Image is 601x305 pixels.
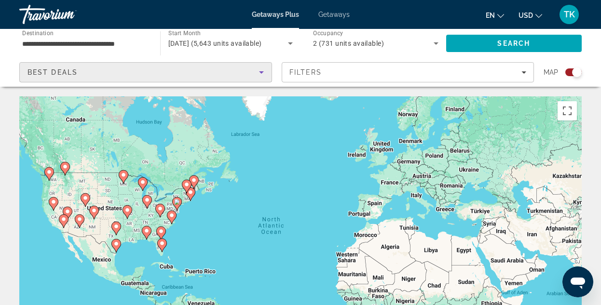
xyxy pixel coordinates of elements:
[168,30,201,37] span: Start Month
[22,38,148,50] input: Select destination
[497,40,530,47] span: Search
[313,30,343,37] span: Occupancy
[544,66,558,79] span: Map
[289,68,322,76] span: Filters
[557,4,582,25] button: User Menu
[27,66,264,78] mat-select: Sort by
[562,266,593,297] iframe: Button to launch messaging window
[486,8,504,22] button: Change language
[252,11,299,18] a: Getaways Plus
[446,35,582,52] button: Search
[486,12,495,19] span: en
[558,101,577,120] button: Toggle fullscreen view
[313,40,384,47] span: 2 (731 units available)
[27,68,78,76] span: Best Deals
[168,40,262,47] span: [DATE] (5,643 units available)
[282,62,534,82] button: Filters
[564,10,575,19] span: TK
[519,12,533,19] span: USD
[318,11,350,18] a: Getaways
[22,29,54,36] span: Destination
[519,8,542,22] button: Change currency
[19,2,116,27] a: Travorium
